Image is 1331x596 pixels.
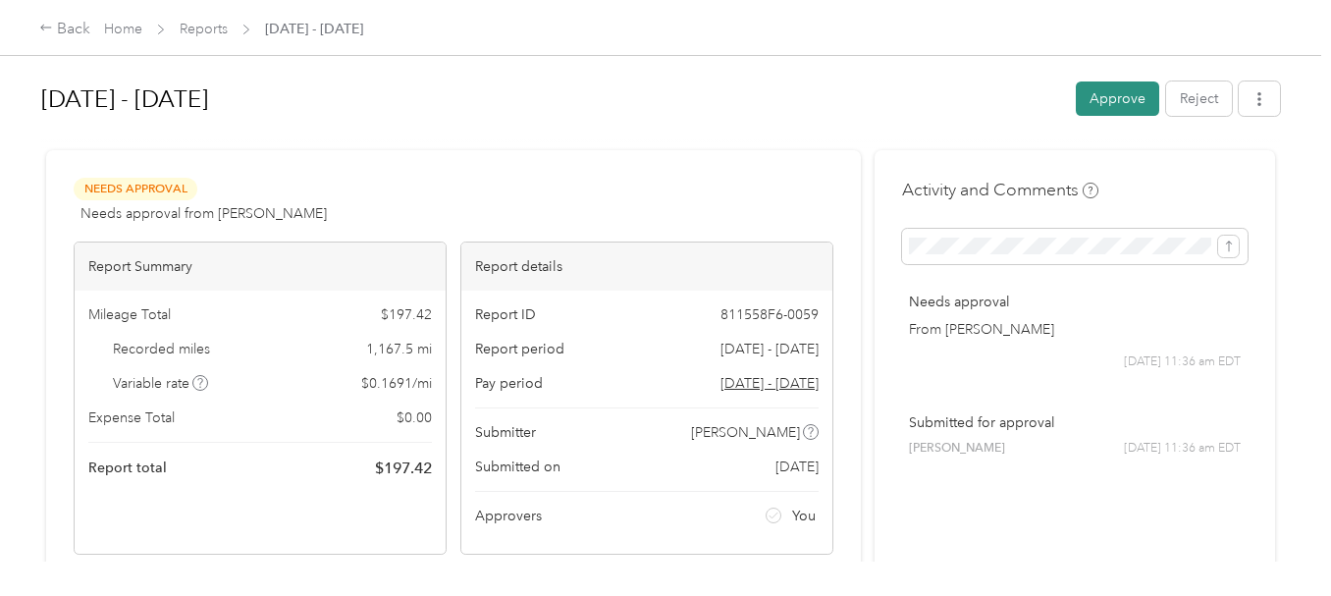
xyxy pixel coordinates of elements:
p: Needs approval [909,292,1241,312]
div: Report details [461,243,832,291]
span: Expense Total [88,407,175,428]
span: [PERSON_NAME] [691,422,800,443]
span: [DATE] [775,457,819,477]
span: Approvers [475,506,542,526]
span: $ 0.00 [397,407,432,428]
span: [DATE] - [DATE] [265,19,363,39]
span: Needs Approval [74,178,197,200]
div: Report Summary [75,243,446,291]
span: Go to pay period [720,373,819,394]
span: $ 0.1691 / mi [361,373,432,394]
span: Variable rate [113,373,209,394]
span: Report period [475,339,564,359]
span: $ 197.42 [381,304,432,325]
span: Needs approval from [PERSON_NAME] [80,203,327,224]
span: 811558F6-0059 [720,304,819,325]
button: Reject [1166,81,1232,116]
span: Recorded miles [113,339,210,359]
span: [DATE] 11:36 am EDT [1124,353,1241,371]
span: Mileage Total [88,304,171,325]
span: Submitter [475,422,536,443]
span: Report total [88,458,167,478]
div: Back [39,18,90,41]
iframe: Everlance-gr Chat Button Frame [1221,486,1331,596]
span: 1,167.5 mi [366,339,432,359]
span: [PERSON_NAME] [909,440,1005,458]
h1: Sep 1 - 30, 2025 [41,76,1062,123]
a: Reports [180,21,228,37]
span: You [792,506,816,526]
span: Report ID [475,304,536,325]
span: [DATE] 11:36 am EDT [1124,440,1241,458]
p: From [PERSON_NAME] [909,319,1241,340]
button: Approve [1076,81,1159,116]
a: Home [104,21,142,37]
h4: Activity and Comments [902,178,1098,202]
p: Submitted for approval [909,412,1241,433]
span: Pay period [475,373,543,394]
span: $ 197.42 [375,457,432,480]
span: [DATE] - [DATE] [720,339,819,359]
span: Submitted on [475,457,560,477]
